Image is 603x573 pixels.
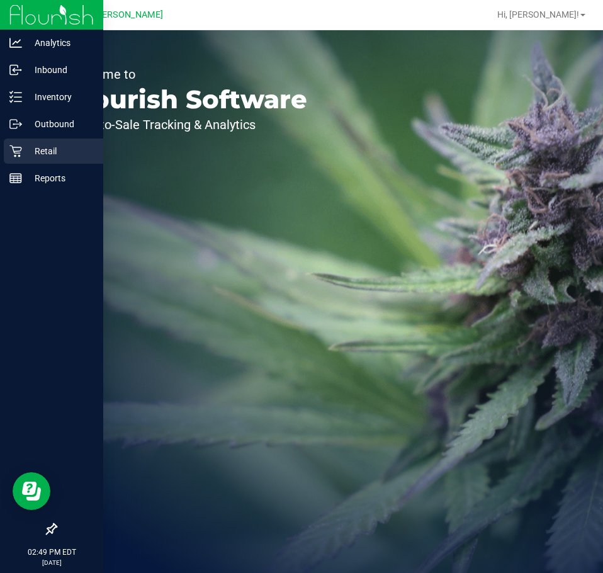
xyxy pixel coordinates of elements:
[68,118,307,131] p: Seed-to-Sale Tracking & Analytics
[13,472,50,510] iframe: Resource center
[22,116,98,132] p: Outbound
[94,9,163,20] span: [PERSON_NAME]
[497,9,579,20] span: Hi, [PERSON_NAME]!
[6,558,98,567] p: [DATE]
[6,547,98,558] p: 02:49 PM EDT
[22,144,98,159] p: Retail
[22,35,98,50] p: Analytics
[9,118,22,130] inline-svg: Outbound
[9,145,22,157] inline-svg: Retail
[9,64,22,76] inline-svg: Inbound
[9,172,22,184] inline-svg: Reports
[22,89,98,105] p: Inventory
[68,68,307,81] p: Welcome to
[22,62,98,77] p: Inbound
[9,37,22,49] inline-svg: Analytics
[9,91,22,103] inline-svg: Inventory
[68,87,307,112] p: Flourish Software
[22,171,98,186] p: Reports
